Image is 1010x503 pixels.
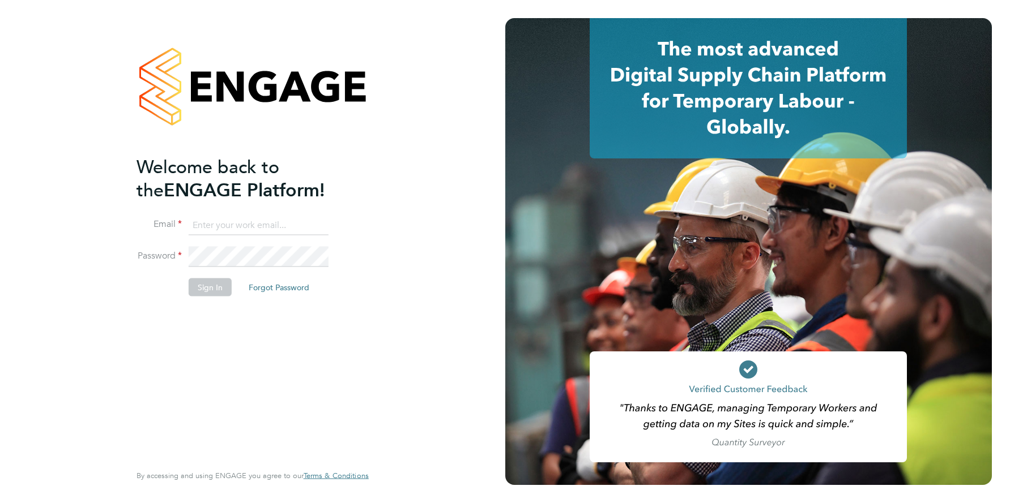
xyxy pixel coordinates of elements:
[137,218,182,230] label: Email
[137,471,369,480] span: By accessing and using ENGAGE you agree to our
[137,156,279,201] span: Welcome back to the
[189,215,329,235] input: Enter your work email...
[304,471,369,480] span: Terms & Conditions
[240,278,318,296] button: Forgot Password
[189,278,232,296] button: Sign In
[137,250,182,262] label: Password
[137,155,357,201] h2: ENGAGE Platform!
[304,471,369,480] a: Terms & Conditions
